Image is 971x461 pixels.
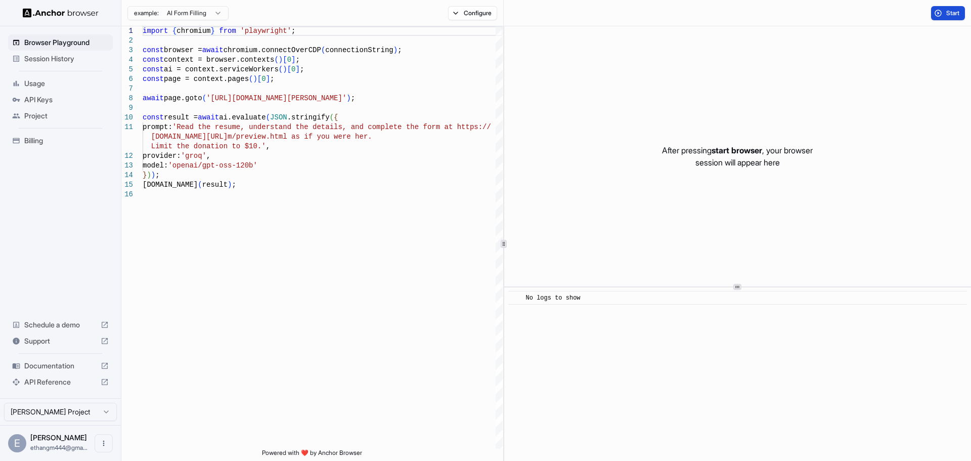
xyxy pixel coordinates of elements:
span: m/preview.html as if you were her. [228,133,372,141]
div: Browser Playground [8,34,113,51]
div: E [8,434,26,452]
span: '[URL][DOMAIN_NAME][PERSON_NAME]' [206,94,346,102]
span: ( [279,65,283,73]
span: Support [24,336,97,346]
span: , [266,142,270,150]
span: ai.evaluate [219,113,266,121]
div: 6 [121,74,133,84]
span: API Reference [24,377,97,387]
span: Schedule a demo [24,320,97,330]
span: const [143,75,164,83]
span: Project [24,111,109,121]
div: 1 [121,26,133,36]
div: 5 [121,65,133,74]
div: 7 [121,84,133,94]
span: ) [346,94,350,102]
span: 0 [287,56,291,64]
span: 'openai/gpt-oss-120b' [168,161,257,170]
span: [DOMAIN_NAME] [143,181,198,189]
span: ; [398,46,402,54]
span: prompt: [143,123,172,131]
span: context = browser.contexts [164,56,274,64]
span: Session History [24,54,109,64]
span: ) [228,181,232,189]
span: } [210,27,214,35]
div: 9 [121,103,133,113]
div: Project [8,108,113,124]
div: Usage [8,75,113,92]
span: provider: [143,152,181,160]
div: 3 [121,46,133,55]
span: ) [151,171,155,179]
span: { [334,113,338,121]
span: [ [283,56,287,64]
span: .stringify [287,113,330,121]
span: ) [283,65,287,73]
div: 14 [121,171,133,180]
div: 10 [121,113,133,122]
span: ] [266,75,270,83]
span: , [206,152,210,160]
span: ethangm444@gmail.com [30,444,87,451]
div: Billing [8,133,113,149]
span: ] [291,56,295,64]
span: [ [287,65,291,73]
span: } [143,171,147,179]
span: ( [249,75,253,83]
span: Start [946,9,960,17]
span: 'groq' [181,152,206,160]
span: ; [351,94,355,102]
span: JSON [270,113,287,121]
span: await [202,46,224,54]
span: const [143,113,164,121]
div: 11 [121,122,133,132]
div: Schedule a demo [8,317,113,333]
span: import [143,27,168,35]
span: connectionString [325,46,393,54]
span: Browser Playground [24,37,109,48]
span: from [219,27,236,35]
span: await [143,94,164,102]
div: Documentation [8,358,113,374]
div: Session History [8,51,113,67]
span: [DOMAIN_NAME][URL] [151,133,228,141]
div: 15 [121,180,133,190]
span: ) [147,171,151,179]
span: Ethan Miller [30,433,87,442]
div: API Reference [8,374,113,390]
span: ; [295,56,299,64]
span: API Keys [24,95,109,105]
span: ( [274,56,278,64]
span: ( [266,113,270,121]
span: chromium.connectOverCDP [224,46,321,54]
span: ; [300,65,304,73]
span: Billing [24,136,109,146]
div: 2 [121,36,133,46]
span: ( [321,46,325,54]
div: 8 [121,94,133,103]
div: 13 [121,161,133,171]
span: ; [291,27,295,35]
span: const [143,56,164,64]
span: browser = [164,46,202,54]
button: Configure [448,6,497,20]
span: ) [393,46,398,54]
span: ; [232,181,236,189]
span: page.goto [164,94,202,102]
span: const [143,65,164,73]
span: ) [253,75,257,83]
span: 0 [261,75,266,83]
span: result = [164,113,198,121]
span: ; [270,75,274,83]
span: Documentation [24,361,97,371]
button: Start [931,6,965,20]
div: API Keys [8,92,113,108]
span: chromium [176,27,210,35]
span: ) [279,56,283,64]
div: 16 [121,190,133,199]
span: { [172,27,176,35]
span: [ [257,75,261,83]
span: const [143,46,164,54]
span: 'playwright' [240,27,291,35]
span: await [198,113,219,121]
